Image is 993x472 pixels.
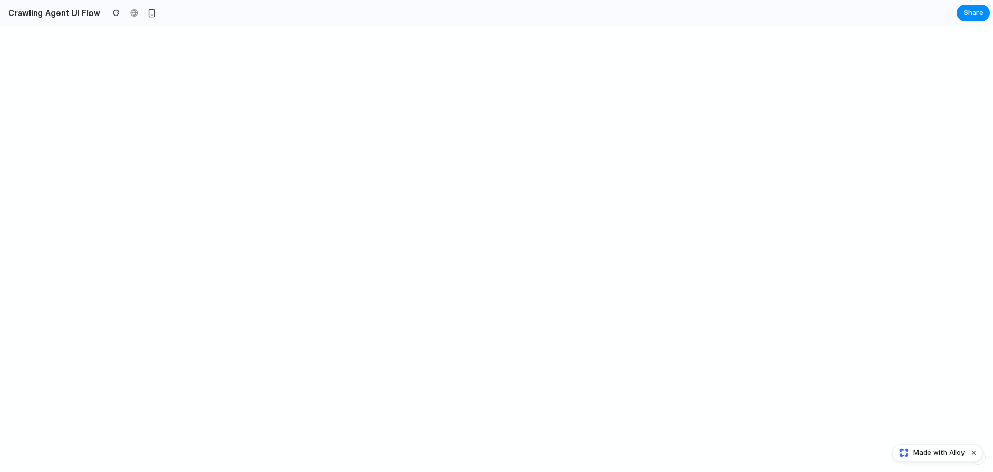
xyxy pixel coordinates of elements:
h2: Crawling Agent UI Flow [4,7,100,19]
span: Share [964,8,983,18]
button: Share [957,5,990,21]
button: Dismiss watermark [968,447,980,459]
span: Made with Alloy [913,448,965,458]
a: Made with Alloy [893,448,966,458]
